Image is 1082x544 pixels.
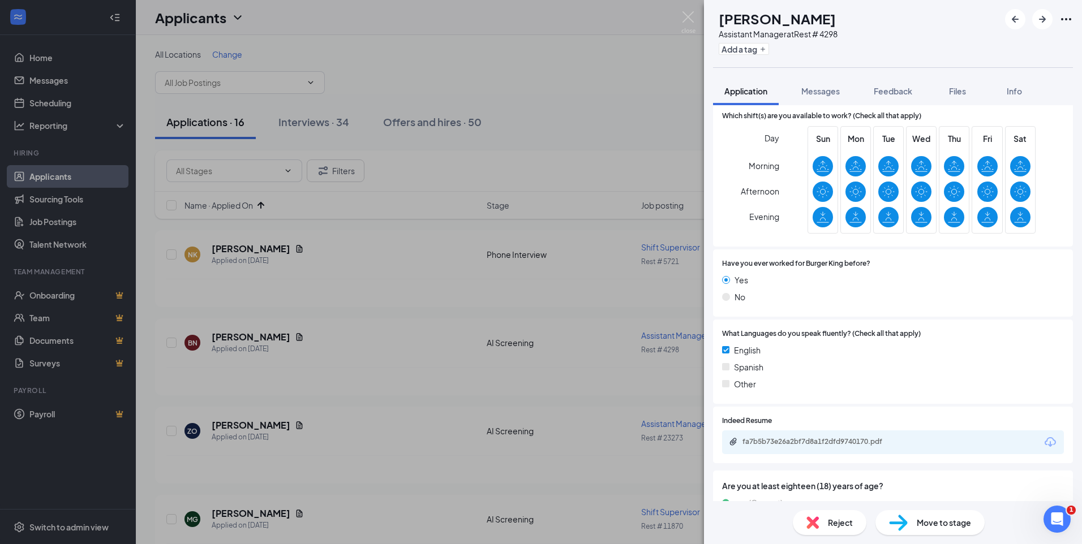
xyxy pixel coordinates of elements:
h1: [PERSON_NAME] [719,9,836,28]
a: Paperclipfa7b5b73e26a2bf7d8a1f2dfd9740170.pdf [729,437,912,448]
span: 1 [1067,506,1076,515]
span: Yes [735,274,748,286]
span: Spanish [734,361,763,373]
span: Evening [749,206,779,227]
span: Move to stage [917,516,971,529]
span: Other [734,378,756,390]
span: Wed [911,132,931,145]
span: Fri [977,132,998,145]
span: Mon [845,132,866,145]
span: Reject [828,516,853,529]
div: Assistant Manager at Rest # 4298 [719,28,838,40]
span: Afternoon [741,181,779,201]
span: Thu [944,132,964,145]
svg: Ellipses [1059,12,1073,26]
span: Sat [1010,132,1031,145]
span: Are you at least eighteen (18) years of age? [722,480,1064,492]
iframe: Intercom live chat [1044,506,1071,533]
span: What Languages do you speak fluently? (Check all that apply) [722,329,921,339]
svg: Download [1044,435,1057,449]
span: Which shift(s) are you available to work? (Check all that apply) [722,111,921,122]
button: PlusAdd a tag [719,43,769,55]
span: Application [724,86,767,96]
span: Messages [801,86,840,96]
span: Morning [749,156,779,176]
span: yes (Correct) [734,496,783,509]
div: fa7b5b73e26a2bf7d8a1f2dfd9740170.pdf [742,437,901,446]
svg: Paperclip [729,437,738,446]
svg: ArrowLeftNew [1008,12,1022,26]
span: Sun [813,132,833,145]
svg: ArrowRight [1036,12,1049,26]
button: ArrowRight [1032,9,1053,29]
span: Info [1007,86,1022,96]
span: Have you ever worked for Burger King before? [722,258,870,269]
span: No [735,291,745,303]
span: Files [949,86,966,96]
span: Indeed Resume [722,416,772,426]
svg: Plus [759,46,766,53]
button: ArrowLeftNew [1005,9,1025,29]
span: Day [765,132,779,144]
span: Feedback [874,86,912,96]
span: English [734,344,761,356]
span: Tue [878,132,899,145]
